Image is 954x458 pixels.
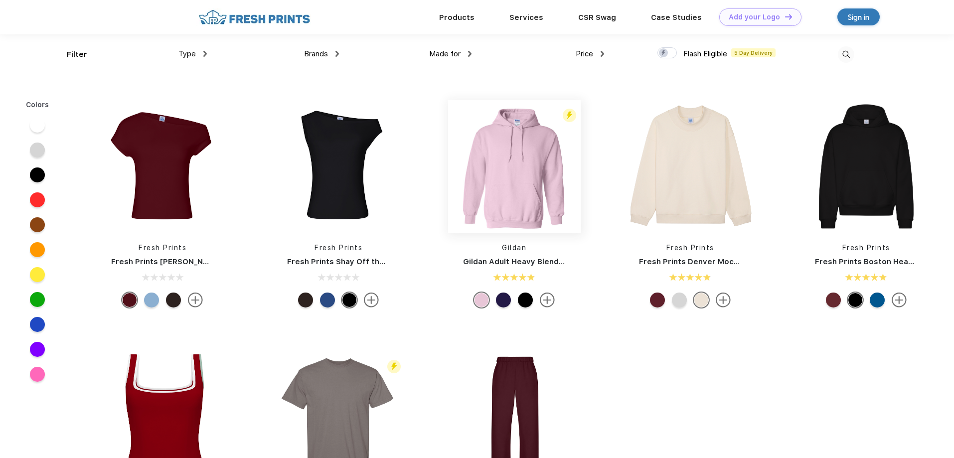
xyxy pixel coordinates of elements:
[672,293,687,307] div: Ash Grey
[429,49,461,58] span: Made for
[96,100,229,233] img: func=resize&h=266
[67,49,87,60] div: Filter
[800,100,933,233] img: func=resize&h=266
[196,8,313,26] img: fo%20logo%202.webp
[298,293,313,307] div: Brown
[848,11,869,23] div: Sign in
[650,293,665,307] div: Crimson Red
[848,293,863,307] div: Black
[287,257,441,266] a: Fresh Prints Shay Off the Shoulder Tank
[826,293,841,307] div: Crimson Red
[639,257,855,266] a: Fresh Prints Denver Mock Neck Heavyweight Sweatshirt
[666,244,714,252] a: Fresh Prints
[716,293,731,307] img: more.svg
[439,13,475,22] a: Products
[463,257,681,266] a: Gildan Adult Heavy Blend 8 Oz. 50/50 Hooded Sweatshirt
[502,244,526,252] a: Gildan
[624,100,757,233] img: func=resize&h=266
[188,293,203,307] img: more.svg
[139,244,186,252] a: Fresh Prints
[683,49,727,58] span: Flash Eligible
[448,100,581,233] img: func=resize&h=266
[468,51,472,57] img: dropdown.png
[785,14,792,19] img: DT
[563,109,576,122] img: flash_active_toggle.svg
[578,13,616,22] a: CSR Swag
[838,46,854,63] img: desktop_search.svg
[576,49,593,58] span: Price
[166,293,181,307] div: Brown
[540,293,555,307] img: more.svg
[509,13,543,22] a: Services
[387,360,401,373] img: flash_active_toggle.svg
[364,293,379,307] img: more.svg
[518,293,533,307] div: Black
[335,51,339,57] img: dropdown.png
[496,293,511,307] div: Purple
[729,13,780,21] div: Add your Logo
[18,100,57,110] div: Colors
[315,244,362,252] a: Fresh Prints
[870,293,885,307] div: Royal Blue
[837,8,880,25] a: Sign in
[474,293,489,307] div: Light Pink
[892,293,907,307] img: more.svg
[122,293,137,307] div: Burgundy
[178,49,196,58] span: Type
[304,49,328,58] span: Brands
[144,293,159,307] div: Light Blue
[320,293,335,307] div: True Blue
[111,257,305,266] a: Fresh Prints [PERSON_NAME] Off the Shoulder Top
[842,244,890,252] a: Fresh Prints
[342,293,357,307] div: Black
[694,293,709,307] div: Buttermilk
[272,100,405,233] img: func=resize&h=266
[601,51,604,57] img: dropdown.png
[203,51,207,57] img: dropdown.png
